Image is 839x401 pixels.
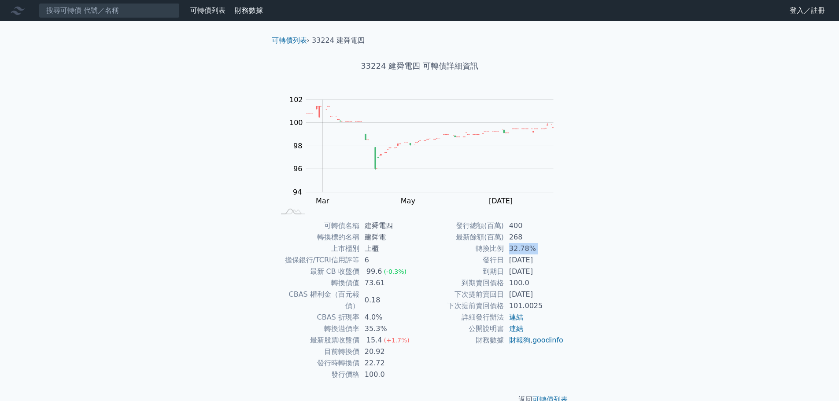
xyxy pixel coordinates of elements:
td: 發行時轉換價 [275,357,359,369]
a: 登入／註冊 [783,4,832,18]
a: 財報狗 [509,336,530,344]
tspan: 96 [293,165,302,173]
td: [DATE] [504,254,564,266]
td: 下次提前賣回日 [420,289,504,300]
td: 轉換標的名稱 [275,232,359,243]
td: 35.3% [359,323,420,335]
span: (-0.3%) [384,268,407,275]
iframe: Chat Widget [795,359,839,401]
td: 轉換比例 [420,243,504,254]
tspan: May [401,197,415,205]
td: 建舜電 [359,232,420,243]
a: 連結 [509,313,523,321]
td: 上櫃 [359,243,420,254]
td: 發行日 [420,254,504,266]
td: 最新股票收盤價 [275,335,359,346]
td: 100.0 [359,369,420,380]
tspan: 94 [293,188,302,196]
tspan: 100 [289,118,303,127]
g: Series [306,106,553,169]
td: 財務數據 [420,335,504,346]
td: 22.72 [359,357,420,369]
td: 400 [504,220,564,232]
tspan: 98 [293,142,302,150]
td: CBAS 權利金（百元報價） [275,289,359,312]
a: 財務數據 [235,6,263,15]
td: , [504,335,564,346]
td: 轉換價值 [275,277,359,289]
a: 可轉債列表 [272,36,307,44]
td: 下次提前賣回價格 [420,300,504,312]
a: 可轉債列表 [190,6,225,15]
div: 99.6 [365,266,384,277]
td: 101.0025 [504,300,564,312]
h1: 33224 建舜電四 可轉債詳細資訊 [265,60,575,72]
span: (+1.7%) [384,337,409,344]
li: › [272,35,310,46]
td: 可轉債名稱 [275,220,359,232]
div: 15.4 [365,335,384,346]
td: 73.61 [359,277,420,289]
td: 發行總額(百萬) [420,220,504,232]
td: 268 [504,232,564,243]
td: 6 [359,254,420,266]
td: 詳細發行辦法 [420,312,504,323]
td: [DATE] [504,289,564,300]
td: 4.0% [359,312,420,323]
a: goodinfo [532,336,563,344]
tspan: 102 [289,96,303,104]
td: 0.18 [359,289,420,312]
td: 20.92 [359,346,420,357]
td: [DATE] [504,266,564,277]
td: 32.78% [504,243,564,254]
td: 轉換溢價率 [275,323,359,335]
td: 目前轉換價 [275,346,359,357]
input: 搜尋可轉債 代號／名稱 [39,3,180,18]
td: 發行價格 [275,369,359,380]
g: Chart [285,96,567,205]
td: 公開說明書 [420,323,504,335]
td: CBAS 折現率 [275,312,359,323]
td: 建舜電四 [359,220,420,232]
td: 最新 CB 收盤價 [275,266,359,277]
tspan: Mar [316,197,329,205]
td: 擔保銀行/TCRI信用評等 [275,254,359,266]
td: 100.0 [504,277,564,289]
li: 33224 建舜電四 [312,35,365,46]
td: 上市櫃別 [275,243,359,254]
td: 到期日 [420,266,504,277]
a: 連結 [509,324,523,333]
tspan: [DATE] [489,197,513,205]
td: 到期賣回價格 [420,277,504,289]
td: 最新餘額(百萬) [420,232,504,243]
